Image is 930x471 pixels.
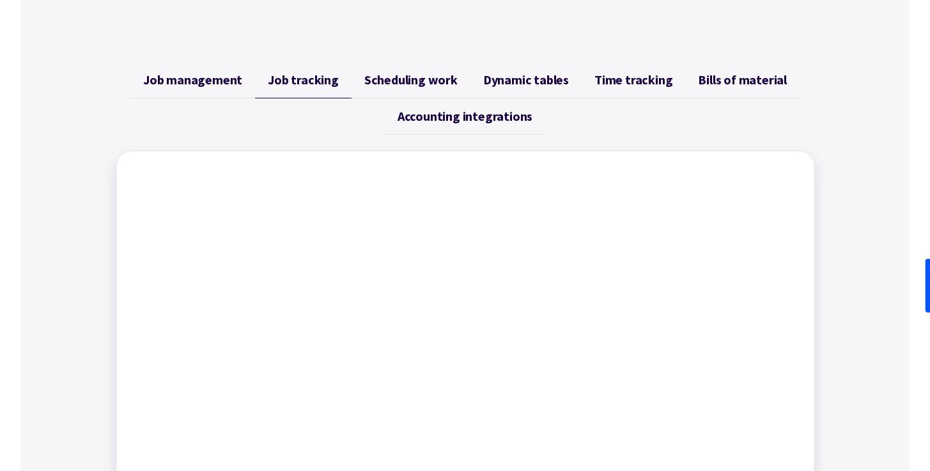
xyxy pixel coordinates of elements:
[594,72,672,88] span: Time tracking
[143,72,242,88] span: Job management
[364,72,458,88] span: Scheduling work
[706,333,930,471] iframe: Chat Widget
[483,72,569,88] span: Dynamic tables
[268,72,339,88] span: Job tracking
[698,72,787,88] span: Bills of material
[398,109,532,124] span: Accounting integrations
